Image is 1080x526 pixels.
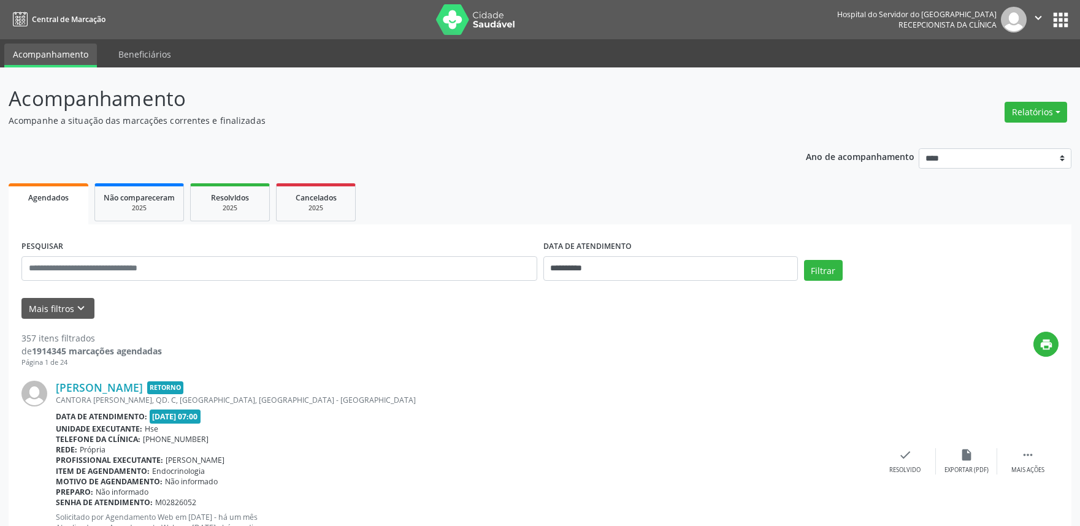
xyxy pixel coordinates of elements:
[1050,9,1071,31] button: apps
[56,497,153,508] b: Senha de atendimento:
[147,381,183,394] span: Retorno
[56,424,142,434] b: Unidade executante:
[1021,448,1035,462] i: 
[1040,338,1053,351] i: print
[21,381,47,406] img: img
[56,434,140,444] b: Telefone da clínica:
[9,114,753,127] p: Acompanhe a situação das marcações correntes e finalizadas
[56,476,163,487] b: Motivo de agendamento:
[21,298,94,319] button: Mais filtroskeyboard_arrow_down
[104,192,175,203] span: Não compareceram
[1032,11,1045,25] i: 
[56,395,875,405] div: CANTORA [PERSON_NAME], QD. C, [GEOGRAPHIC_DATA], [GEOGRAPHIC_DATA] - [GEOGRAPHIC_DATA]
[898,448,912,462] i: check
[806,148,914,164] p: Ano de acompanhamento
[56,487,93,497] b: Preparo:
[543,237,632,256] label: DATA DE ATENDIMENTO
[285,204,347,213] div: 2025
[32,14,105,25] span: Central de Marcação
[80,444,105,455] span: Própria
[56,444,77,455] b: Rede:
[152,466,205,476] span: Endocrinologia
[4,44,97,67] a: Acompanhamento
[9,83,753,114] p: Acompanhamento
[21,357,162,368] div: Página 1 de 24
[143,434,209,444] span: [PHONE_NUMBER]
[28,192,69,203] span: Agendados
[21,237,63,256] label: PESQUISAR
[296,192,337,203] span: Cancelados
[1011,466,1044,475] div: Mais ações
[944,466,989,475] div: Exportar (PDF)
[56,466,150,476] b: Item de agendamento:
[165,476,218,487] span: Não informado
[74,302,88,315] i: keyboard_arrow_down
[166,455,224,465] span: [PERSON_NAME]
[104,204,175,213] div: 2025
[804,260,843,281] button: Filtrar
[960,448,973,462] i: insert_drive_file
[898,20,997,30] span: Recepcionista da clínica
[211,192,249,203] span: Resolvidos
[1001,7,1027,32] img: img
[199,204,261,213] div: 2025
[837,9,997,20] div: Hospital do Servidor do [GEOGRAPHIC_DATA]
[21,332,162,345] div: 357 itens filtrados
[9,9,105,29] a: Central de Marcação
[145,424,158,434] span: Hse
[110,44,180,65] a: Beneficiários
[56,381,143,394] a: [PERSON_NAME]
[1027,7,1050,32] button: 
[32,345,162,357] strong: 1914345 marcações agendadas
[21,345,162,357] div: de
[96,487,148,497] span: Não informado
[1033,332,1059,357] button: print
[56,455,163,465] b: Profissional executante:
[889,466,921,475] div: Resolvido
[1005,102,1067,123] button: Relatórios
[56,411,147,422] b: Data de atendimento:
[150,410,201,424] span: [DATE] 07:00
[155,497,196,508] span: M02826052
